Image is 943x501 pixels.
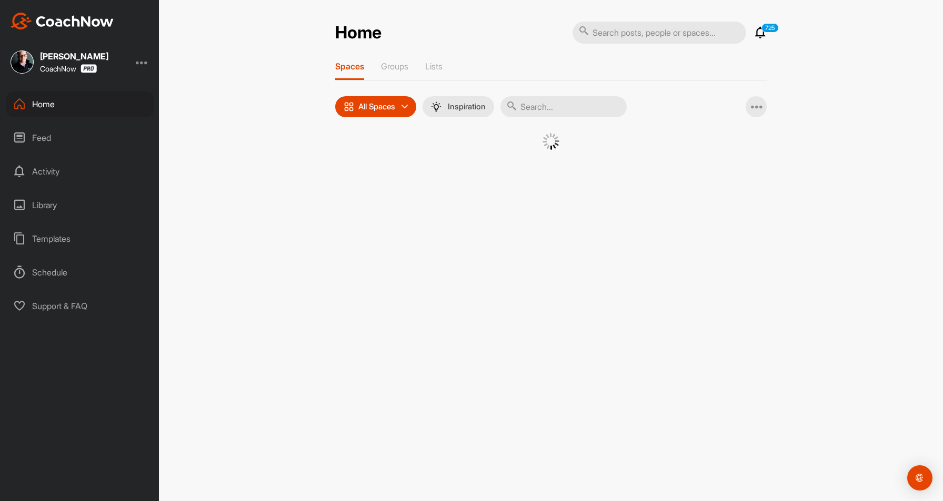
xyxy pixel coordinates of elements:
div: CoachNow [40,64,97,73]
div: Feed [6,125,154,151]
input: Search... [500,96,627,117]
div: Schedule [6,259,154,285]
p: Groups [381,61,408,71]
img: CoachNow Pro [81,64,97,73]
div: [PERSON_NAME] [40,52,108,60]
div: Activity [6,158,154,185]
input: Search posts, people or spaces... [573,22,746,44]
div: Library [6,192,154,218]
div: Home [6,91,154,117]
p: Lists [425,61,443,71]
img: CoachNow [11,13,114,29]
p: All Spaces [358,103,395,111]
img: G6gVgL6ErOh57ABN0eRmCEwV0I4iEi4d8EwaPGI0tHgoAbU4EAHFLEQAh+QQFCgALACwIAA4AGAASAAAEbHDJSesaOCdk+8xg... [543,133,559,150]
div: Open Intercom Messenger [907,465,932,490]
img: square_d7b6dd5b2d8b6df5777e39d7bdd614c0.jpg [11,50,34,74]
h2: Home [335,23,382,43]
img: menuIcon [431,101,442,112]
img: icon [344,101,354,112]
p: Spaces [335,61,364,71]
div: Support & FAQ [6,293,154,319]
p: Inspiration [448,103,486,111]
p: 725 [761,23,779,33]
div: Templates [6,226,154,252]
